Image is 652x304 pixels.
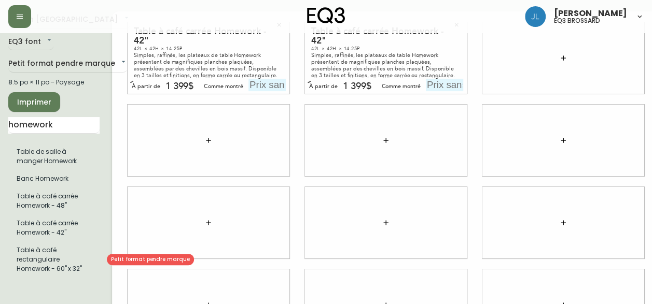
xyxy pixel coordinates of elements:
div: 42L × 42H × 14.25P [311,46,461,52]
button: Imprimer [8,92,60,112]
input: Recherche [8,117,100,134]
span: Imprimer [17,96,52,109]
input: Prix sans le $ [426,79,463,91]
div: Simples, raffinés, les plateaux de table Homework présentent de magnifiques planches plaquées, as... [134,52,283,79]
div: Comme montré [204,82,243,91]
li: Petit format pendre marque [8,187,100,214]
h5: eq3 brossard [554,18,600,24]
div: 8.5 po × 11 po – Paysage [8,78,100,87]
div: À partir de [132,82,160,91]
div: 42L × 42H × 14.25P [134,46,283,52]
img: 4c684eb21b92554db63a26dcce857022 [525,6,546,27]
li: Petit format pendre marque [8,170,100,187]
li: Table à café rectangulaire Homework - 60" x 32" [8,241,100,278]
div: 1 399$ [165,82,194,91]
span: [PERSON_NAME] [554,9,627,18]
li: Table de salle à manger Homework [8,143,100,170]
li: Petit format pendre marque [8,214,100,241]
div: Simples, raffinés, les plateaux de table Homework présentent de magnifiques planches plaquées, as... [311,52,461,79]
div: EQ3 font [8,34,53,51]
div: Table à café carrée Homework - 42" [134,27,283,46]
div: 1 399$ [343,82,371,91]
div: Petit format pendre marque [8,55,128,73]
div: Table à café carrée Homework - 42" [311,27,461,46]
input: Prix sans le $ [248,79,286,91]
div: À partir de [309,82,338,91]
div: Comme montré [381,82,421,91]
img: logo [307,7,345,24]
